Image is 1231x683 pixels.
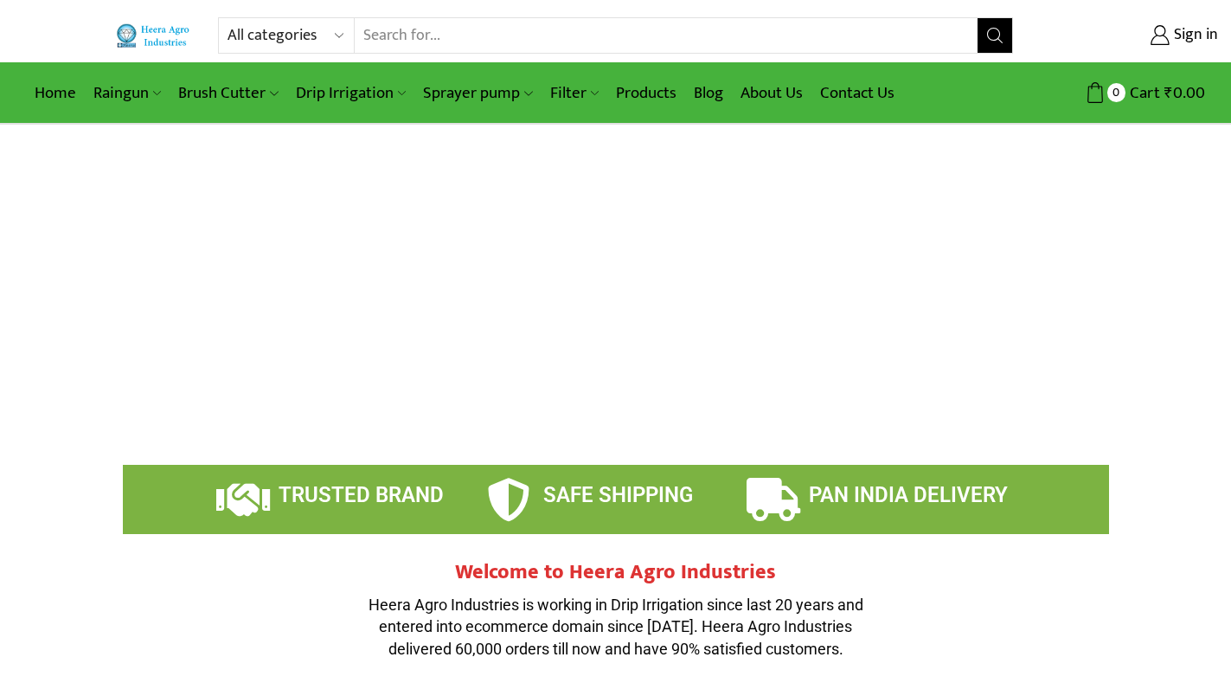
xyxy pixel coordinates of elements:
[1164,80,1205,106] bdi: 0.00
[543,483,693,507] span: SAFE SHIPPING
[1125,81,1160,105] span: Cart
[1030,77,1205,109] a: 0 Cart ₹0.00
[279,483,444,507] span: TRUSTED BRAND
[1039,20,1218,51] a: Sign in
[355,18,977,53] input: Search for...
[356,594,875,660] p: Heera Agro Industries is working in Drip Irrigation since last 20 years and entered into ecommerc...
[607,73,685,113] a: Products
[978,18,1012,53] button: Search button
[685,73,732,113] a: Blog
[1107,83,1125,101] span: 0
[356,560,875,585] h2: Welcome to Heera Agro Industries
[170,73,286,113] a: Brush Cutter
[85,73,170,113] a: Raingun
[287,73,414,113] a: Drip Irrigation
[542,73,607,113] a: Filter
[414,73,541,113] a: Sprayer pump
[1170,24,1218,47] span: Sign in
[26,73,85,113] a: Home
[1164,80,1173,106] span: ₹
[809,483,1008,507] span: PAN INDIA DELIVERY
[811,73,903,113] a: Contact Us
[732,73,811,113] a: About Us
